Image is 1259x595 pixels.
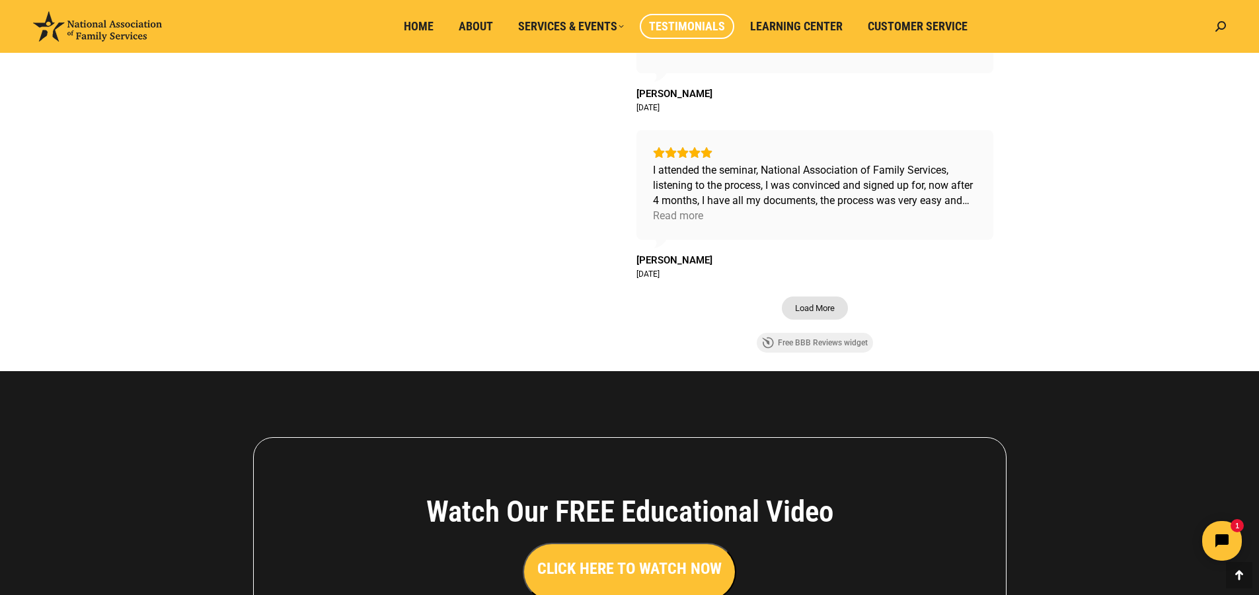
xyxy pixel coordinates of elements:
h4: Watch Our FREE Educational Video [353,494,907,530]
a: Review by Varoujan H [636,254,712,266]
img: National Association of Family Services [33,11,162,42]
span: Load More [795,302,835,314]
span: About [459,19,493,34]
div: Read more [653,208,703,223]
h3: CLICK HERE TO WATCH NOW [537,557,722,580]
span: Learning Center [750,19,843,34]
button: Load More [782,297,848,320]
span: Customer Service [868,19,968,34]
span: Testimonials [649,19,725,34]
a: Customer Service [858,14,977,39]
iframe: Tidio Chat [1026,510,1253,572]
div: [DATE] [636,102,660,113]
div: [DATE] [636,269,660,279]
a: About [449,14,502,39]
span: [PERSON_NAME] [636,88,712,100]
a: Free BBB Reviews widget [757,333,873,353]
span: [PERSON_NAME] [636,254,712,266]
div: I attended the seminar, National Association of Family Services, listening to the process, I was ... [653,162,977,208]
a: Home [395,14,443,39]
a: Review by Julie N [636,88,712,100]
a: CLICK HERE TO WATCH NOW [523,563,736,577]
div: Rating: 5.0 out of 5 [653,147,977,158]
a: Testimonials [640,14,734,39]
span: Home [404,19,434,34]
a: Learning Center [741,14,852,39]
span: Services & Events [518,19,624,34]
